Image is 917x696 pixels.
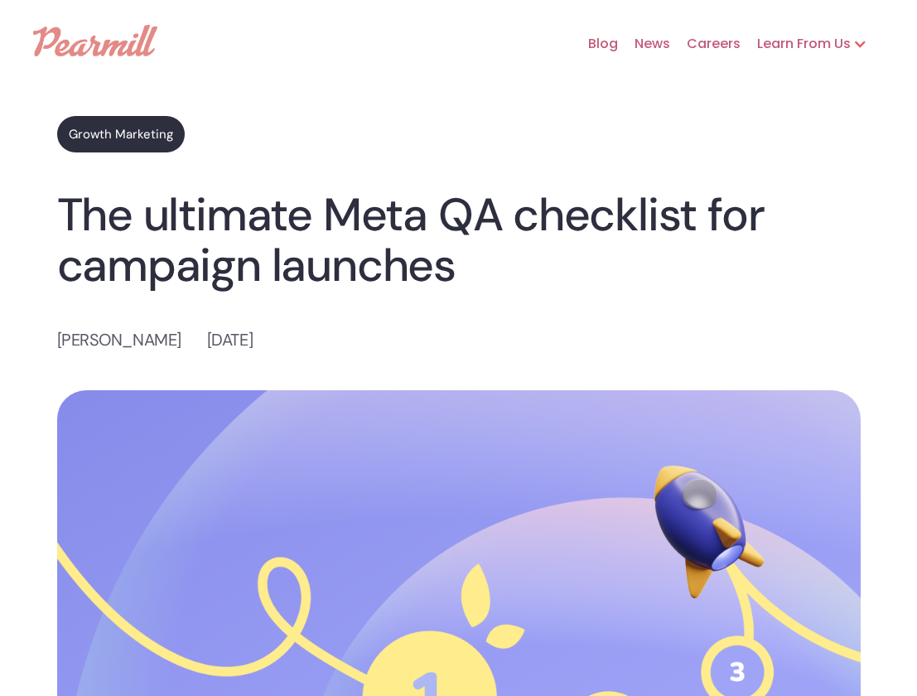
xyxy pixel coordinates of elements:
a: Careers [670,17,741,70]
a: Blog [572,17,618,70]
div: Learn From Us [741,34,851,54]
h1: The ultimate Meta QA checklist for campaign launches [57,190,861,290]
p: [PERSON_NAME] [57,327,181,353]
div: Learn From Us [741,17,884,70]
a: News [618,17,670,70]
a: Growth Marketing [57,116,185,152]
p: [DATE] [207,327,253,353]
